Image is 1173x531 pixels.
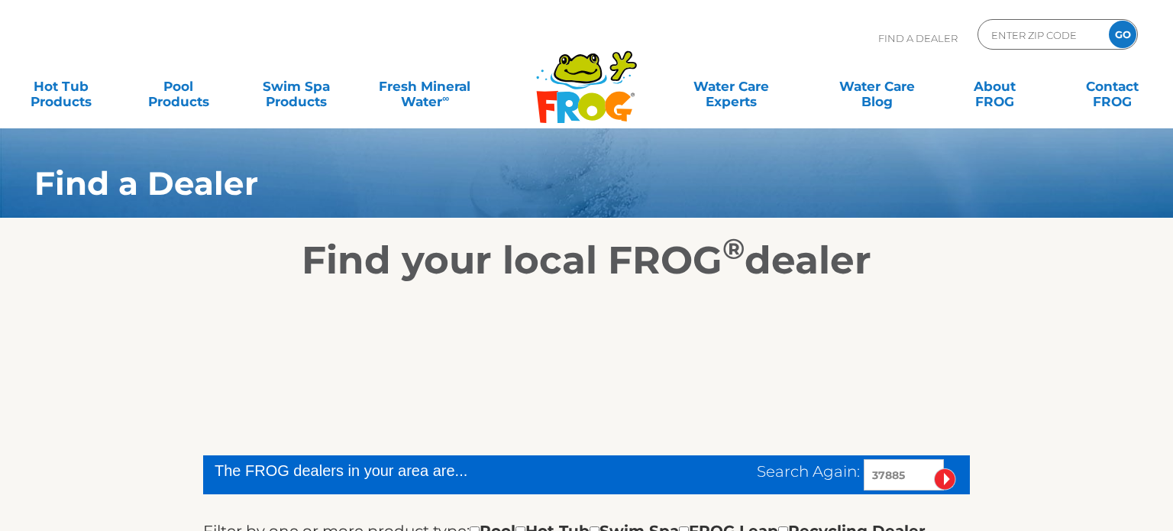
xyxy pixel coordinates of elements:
input: Submit [934,468,956,491]
a: Water CareExperts [657,71,805,102]
div: The FROG dealers in your area are... [215,459,593,482]
span: Search Again: [757,462,860,481]
a: AboutFROG [948,71,1040,102]
sup: ® [722,232,745,266]
p: Find A Dealer [878,19,958,57]
a: ContactFROG [1066,71,1158,102]
sup: ∞ [442,92,449,104]
img: Frog Products Logo [528,31,645,124]
a: Swim SpaProducts [250,71,342,102]
h2: Find your local FROG dealer [11,238,1162,283]
a: PoolProducts [133,71,225,102]
h1: Find a Dealer [34,165,1046,202]
input: GO [1109,21,1136,48]
a: Water CareBlog [832,71,923,102]
a: Hot TubProducts [15,71,107,102]
a: Fresh MineralWater∞ [368,71,483,102]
